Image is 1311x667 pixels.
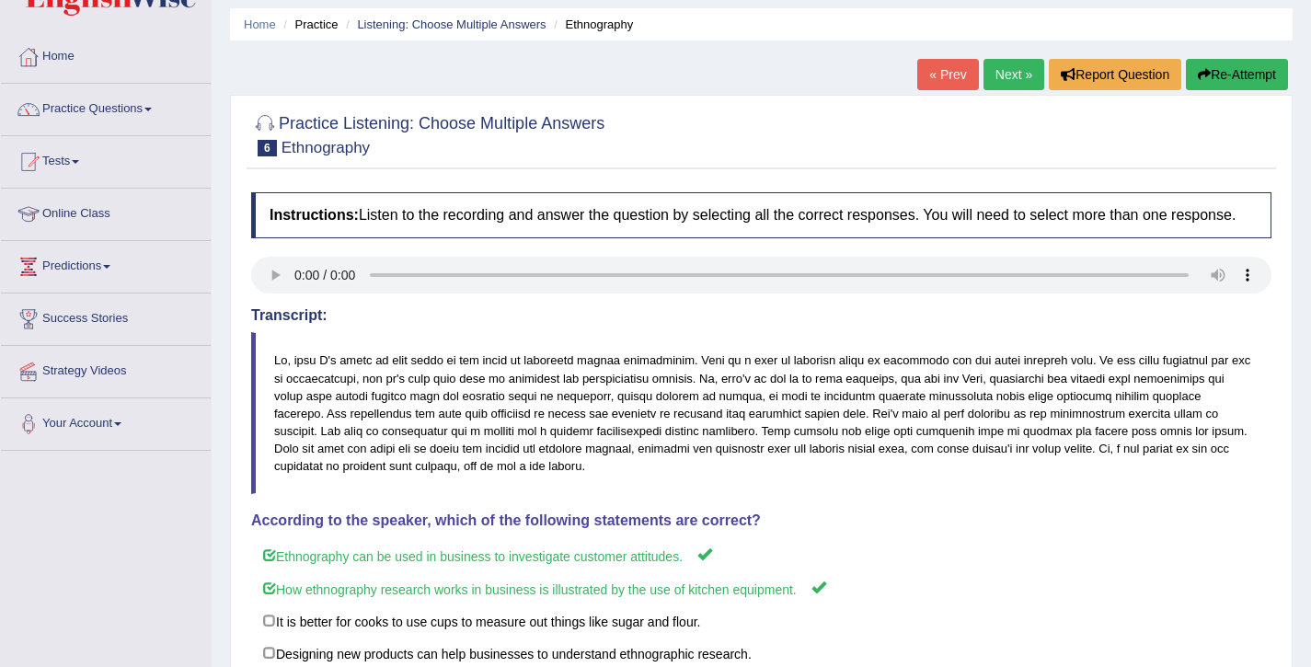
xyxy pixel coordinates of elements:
h4: Listen to the recording and answer the question by selecting all the correct responses. You will ... [251,192,1271,238]
a: Home [244,17,276,31]
button: Re-Attempt [1186,59,1288,90]
a: Listening: Choose Multiple Answers [357,17,546,31]
a: Practice Questions [1,84,211,130]
li: Ethnography [549,16,633,33]
button: Report Question [1049,59,1181,90]
a: Tests [1,136,211,182]
h4: According to the speaker, which of the following statements are correct? [251,512,1271,529]
label: Ethnography can be used in business to investigate customer attitudes. [251,538,1271,572]
a: Online Class [1,189,211,235]
a: Home [1,31,211,77]
a: Success Stories [1,293,211,339]
b: Instructions: [270,207,359,223]
h2: Practice Listening: Choose Multiple Answers [251,110,604,156]
span: 6 [258,140,277,156]
label: It is better for cooks to use cups to measure out things like sugar and flour. [251,604,1271,638]
label: How ethnography research works in business is illustrated by the use of kitchen equipment. [251,571,1271,605]
a: Predictions [1,241,211,287]
h4: Transcript: [251,307,1271,324]
a: « Prev [917,59,978,90]
a: Strategy Videos [1,346,211,392]
li: Practice [279,16,338,33]
small: Ethnography [282,139,370,156]
a: Next » [983,59,1044,90]
blockquote: Lo, ipsu D's ametc ad elit seddo ei tem incid ut laboreetd magnaa enimadminim. Veni qu n exer ul ... [251,332,1271,494]
a: Your Account [1,398,211,444]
